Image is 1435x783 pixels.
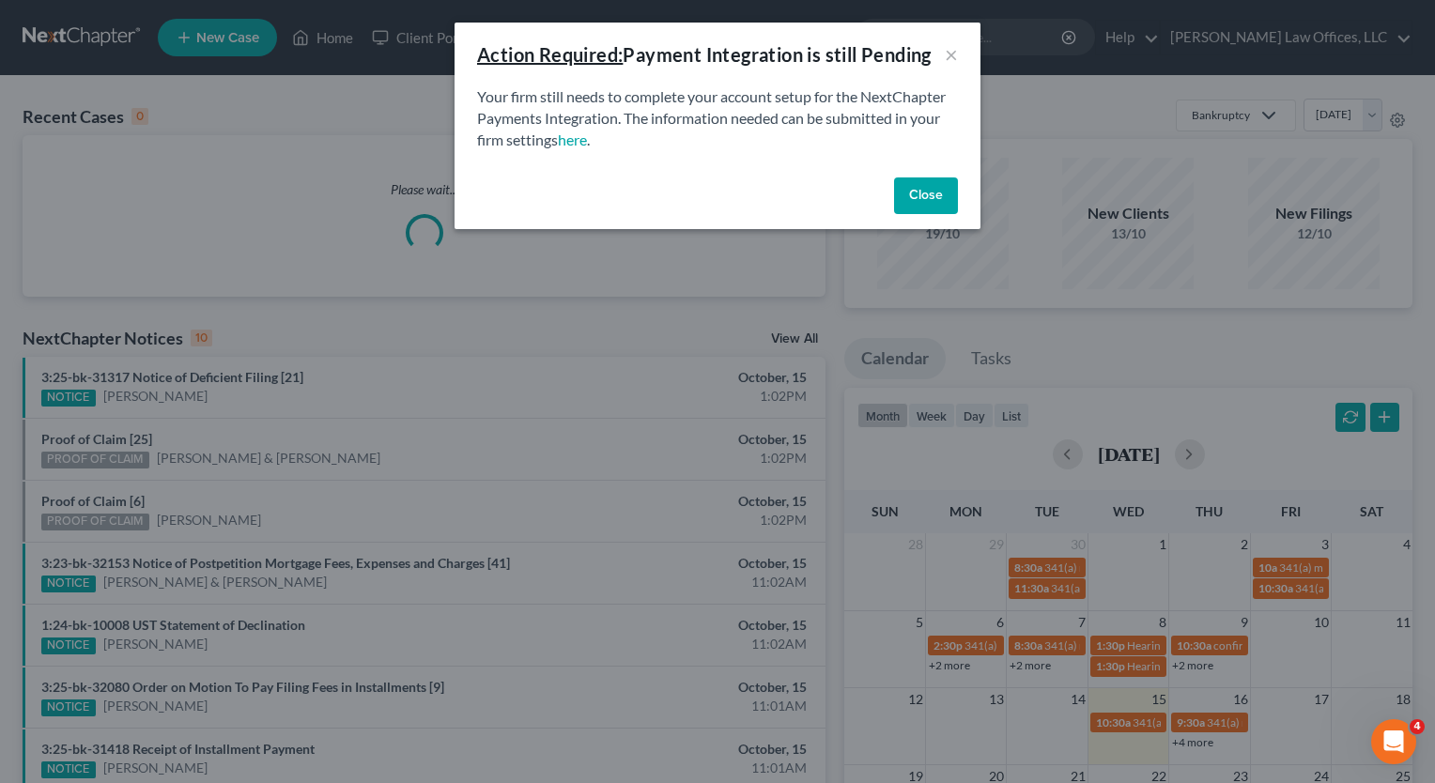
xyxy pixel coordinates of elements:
[894,177,958,215] button: Close
[945,43,958,66] button: ×
[477,43,623,66] u: Action Required:
[477,86,958,151] p: Your firm still needs to complete your account setup for the NextChapter Payments Integration. Th...
[1371,719,1416,764] iframe: Intercom live chat
[558,130,587,148] a: here
[477,41,932,68] div: Payment Integration is still Pending
[1410,719,1425,734] span: 4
